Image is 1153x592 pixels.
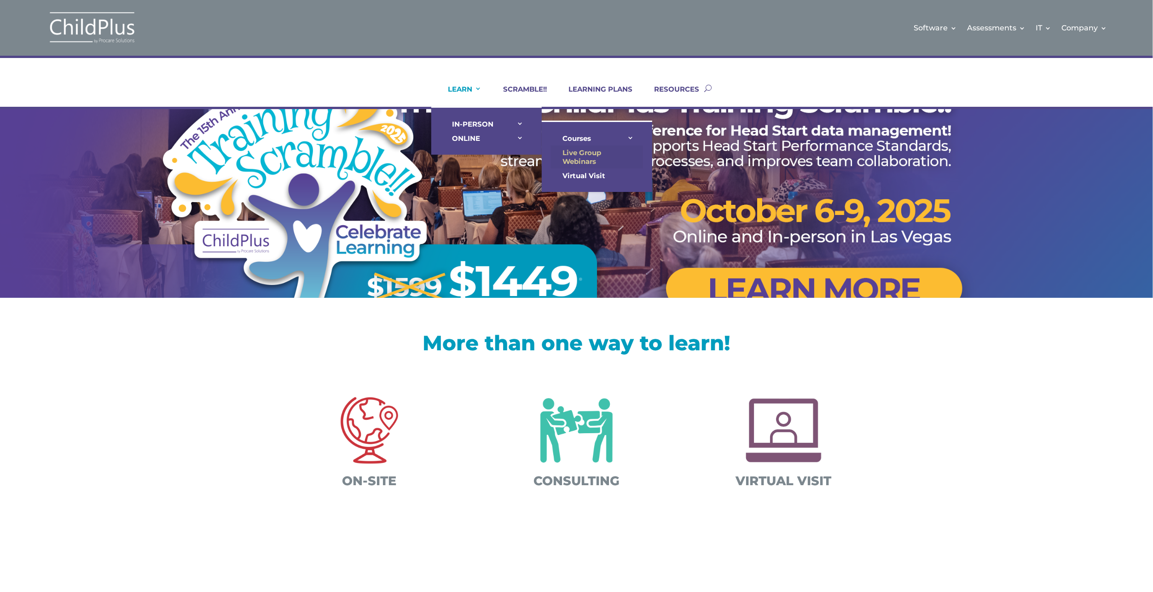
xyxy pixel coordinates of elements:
[557,85,632,107] a: LEARNING PLANS
[643,85,699,107] a: RESOURCES
[1036,9,1051,46] a: IT
[436,85,481,107] a: LEARN
[342,473,396,488] span: ON-SITE
[551,168,643,183] a: Virtual Visit
[571,278,574,281] a: 1
[914,9,957,46] a: Software
[579,278,582,281] a: 2
[551,131,643,145] a: Courses
[528,383,625,479] img: Consulting
[282,332,871,358] h1: More than one way to learn!
[533,473,620,488] span: CONSULTING
[440,117,533,131] a: IN-PERSON
[736,473,832,488] span: VIRTUAL VISIT
[967,9,1026,46] a: Assessments
[1061,9,1107,46] a: Company
[321,383,417,479] img: On-site
[440,131,533,145] a: ONLINE
[551,145,643,168] a: Live Group Webinars
[492,85,547,107] a: SCRAMBLE!!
